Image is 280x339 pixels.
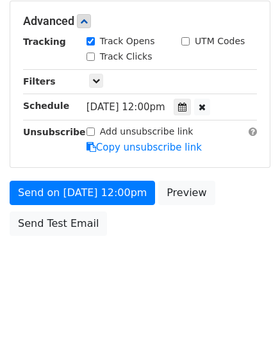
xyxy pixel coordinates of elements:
strong: Unsubscribe [23,127,86,137]
iframe: Chat Widget [216,277,280,339]
strong: Tracking [23,37,66,47]
a: Send on [DATE] 12:00pm [10,181,155,205]
a: Copy unsubscribe link [86,142,202,153]
a: Send Test Email [10,211,107,236]
label: Track Opens [100,35,155,48]
label: Track Clicks [100,50,152,63]
h5: Advanced [23,14,257,28]
strong: Schedule [23,101,69,111]
a: Preview [158,181,215,205]
span: [DATE] 12:00pm [86,101,165,113]
label: UTM Codes [195,35,245,48]
strong: Filters [23,76,56,87]
label: Add unsubscribe link [100,125,194,138]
